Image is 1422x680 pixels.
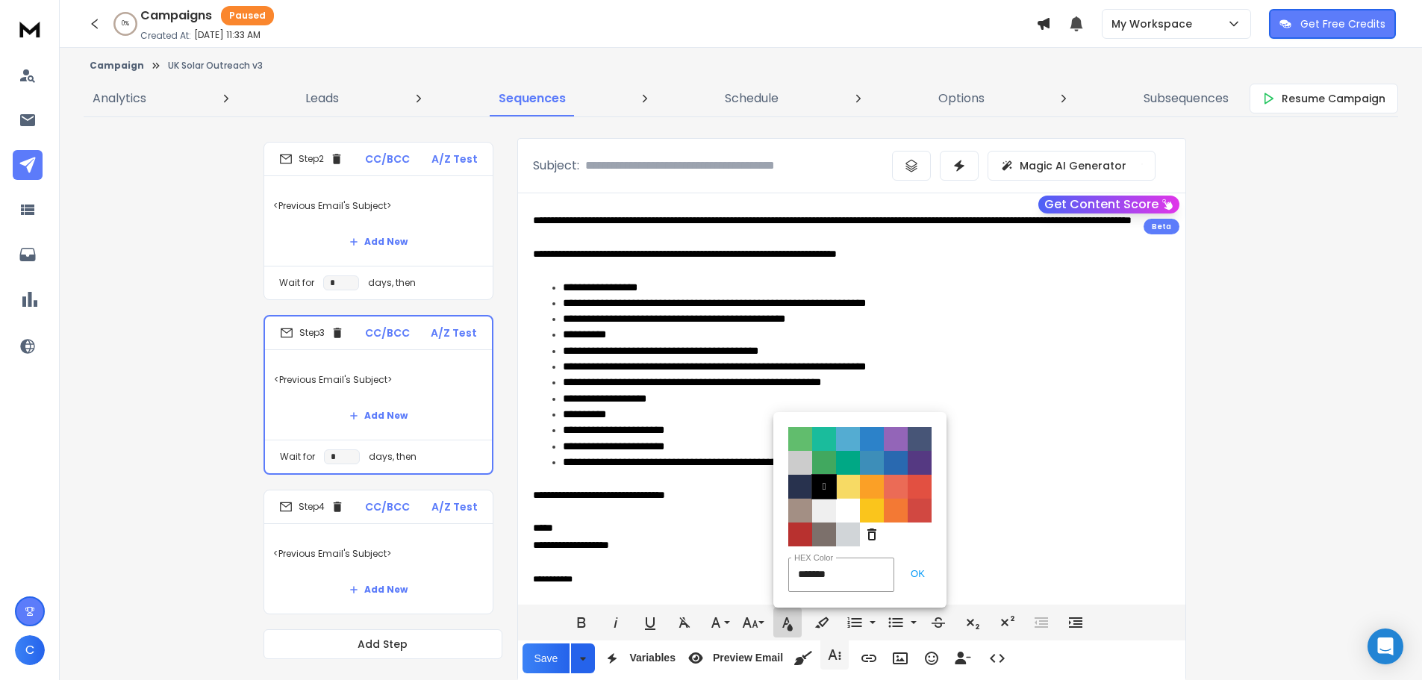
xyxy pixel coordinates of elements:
button: Add Step [263,629,502,659]
p: Wait for [280,451,315,463]
button: C [15,635,45,665]
p: A/Z Test [431,325,477,340]
button: Underline (Ctrl+U) [636,608,664,637]
li: Step4CC/BCCA/Z Test<Previous Email's Subject>Add New [263,490,493,614]
a: Leads [296,81,348,116]
div: Paused [221,6,274,25]
button: Insert Unsubscribe Link [949,643,977,673]
button: Add New [337,401,420,431]
a: Subsequences [1135,81,1238,116]
button: Get Free Credits [1269,9,1396,39]
h1: Campai gns [140,7,212,25]
button: Strikethrough (Ctrl+S) [924,608,952,637]
p: A/Z Test [431,499,478,514]
button: Add New [337,227,420,257]
p: Leads [305,90,339,107]
button: OK [903,559,932,589]
p: Get Free Credits [1300,16,1385,31]
button: Variables [598,643,679,673]
p: Sequences [499,90,566,107]
p: days, then [368,277,416,289]
button: Campaign [90,60,144,72]
div: Beta [1144,219,1179,234]
button: Preview Email [682,643,786,673]
button: Ordered List [841,608,869,637]
p: Magic AI Generator [1020,158,1126,173]
p: A/Z Test [431,152,478,166]
img: logo [15,15,45,43]
div: Step 2 [279,152,343,166]
button: Subscript [958,608,987,637]
button: Emoticons [917,643,946,673]
button: Decrease Indent (Ctrl+[) [1027,608,1055,637]
li: Step2CC/BCCA/Z Test<Previous Email's Subject>Add NewWait fordays, then [263,142,493,300]
button: Unordered List [882,608,910,637]
button: Font Size [739,608,767,637]
span: Variables [626,652,679,664]
p: Subsequences [1144,90,1229,107]
div: Open Intercom Messenger [1368,628,1403,664]
button: Italic (Ctrl+I) [602,608,630,637]
p: Schedule [725,90,779,107]
li: Step3CC/BCCA/Z Test<Previous Email's Subject>Add NewWait fordays, then [263,315,493,475]
p: Wait for [279,277,314,289]
a: Schedule [716,81,788,116]
p: <Previous Email's Subject> [273,185,484,227]
button: Clear Formatting [670,608,699,637]
button: Increase Indent (Ctrl+]) [1061,608,1090,637]
p: Analytics [93,90,146,107]
a: Sequences [490,81,575,116]
button: Insert Image (Ctrl+P) [886,643,914,673]
div: Step 3 [280,326,344,340]
button: Code View [983,643,1011,673]
button: Bold (Ctrl+B) [567,608,596,637]
span:  [812,475,836,499]
a: Analytics [84,81,155,116]
p: Subject: [533,157,579,175]
button: Add New [337,575,420,605]
button: Font Family [705,608,733,637]
button: Magic AI Generator [988,151,1156,181]
span: Preview Email [710,652,786,664]
p: Created At: [140,30,191,42]
p: <Previous Email's Subject> [273,533,484,575]
p: CC/BCC [365,325,410,340]
button: Insert Link (Ctrl+K) [855,643,883,673]
button: Resume Campaign [1250,84,1398,113]
button: Superscript [993,608,1021,637]
button: Get Content Score [1038,196,1179,213]
p: My Workspace [1111,16,1198,31]
p: <Previous Email's Subject> [274,359,483,401]
label: HEX Color [791,553,836,563]
div: Step 4 [279,500,344,514]
p: CC/BCC [365,499,410,514]
a: Options [929,81,994,116]
button: Ordered List [867,608,879,637]
p: UK Solar Outreach v3 [168,60,263,72]
p: Options [938,90,985,107]
p: days, then [369,451,417,463]
p: CC/BCC [365,152,410,166]
button: Save [523,643,570,673]
button: Unordered List [908,608,920,637]
p: 0 % [122,19,129,28]
p: [DATE] 11:33 AM [194,29,261,41]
